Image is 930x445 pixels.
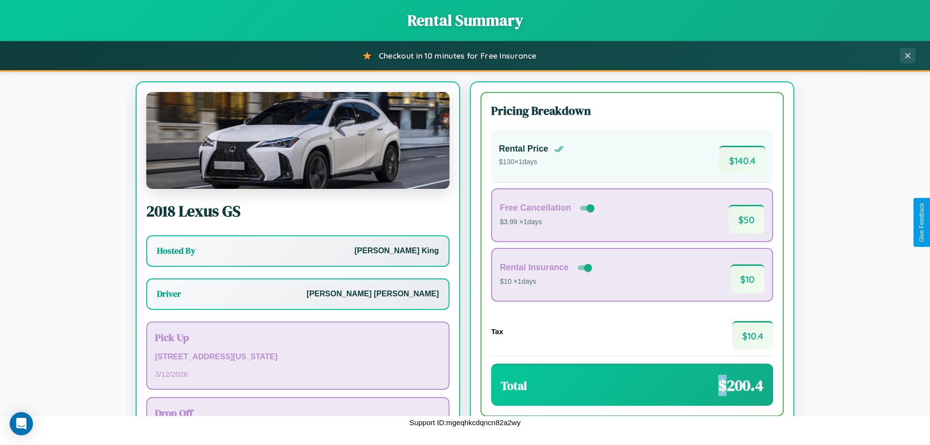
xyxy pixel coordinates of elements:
[409,416,520,429] p: Support ID: mgeqhkcdqncn82a2wy
[719,146,765,174] span: $ 140.4
[499,156,564,169] p: $ 130 × 1 days
[918,203,925,242] div: Give Feedback
[157,288,181,300] h3: Driver
[730,264,764,293] span: $ 10
[491,327,503,336] h4: Tax
[157,245,195,257] h3: Hosted By
[501,378,527,394] h3: Total
[155,368,441,381] p: 3 / 12 / 2026
[500,262,569,273] h4: Rental Insurance
[10,10,920,31] h1: Rental Summary
[718,375,763,396] span: $ 200.4
[146,92,449,189] img: Lexus GS
[155,406,441,420] h3: Drop Off
[499,144,548,154] h4: Rental Price
[500,203,571,213] h4: Free Cancellation
[155,330,441,344] h3: Pick Up
[500,216,596,229] p: $3.99 × 1 days
[146,200,449,222] h2: 2018 Lexus GS
[307,287,439,301] p: [PERSON_NAME] [PERSON_NAME]
[355,244,439,258] p: [PERSON_NAME] King
[10,412,33,435] div: Open Intercom Messenger
[500,276,594,288] p: $10 × 1 days
[491,103,773,119] h3: Pricing Breakdown
[732,321,773,350] span: $ 10.4
[728,205,764,233] span: $ 50
[155,350,441,364] p: [STREET_ADDRESS][US_STATE]
[379,51,536,61] span: Checkout in 10 minutes for Free Insurance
